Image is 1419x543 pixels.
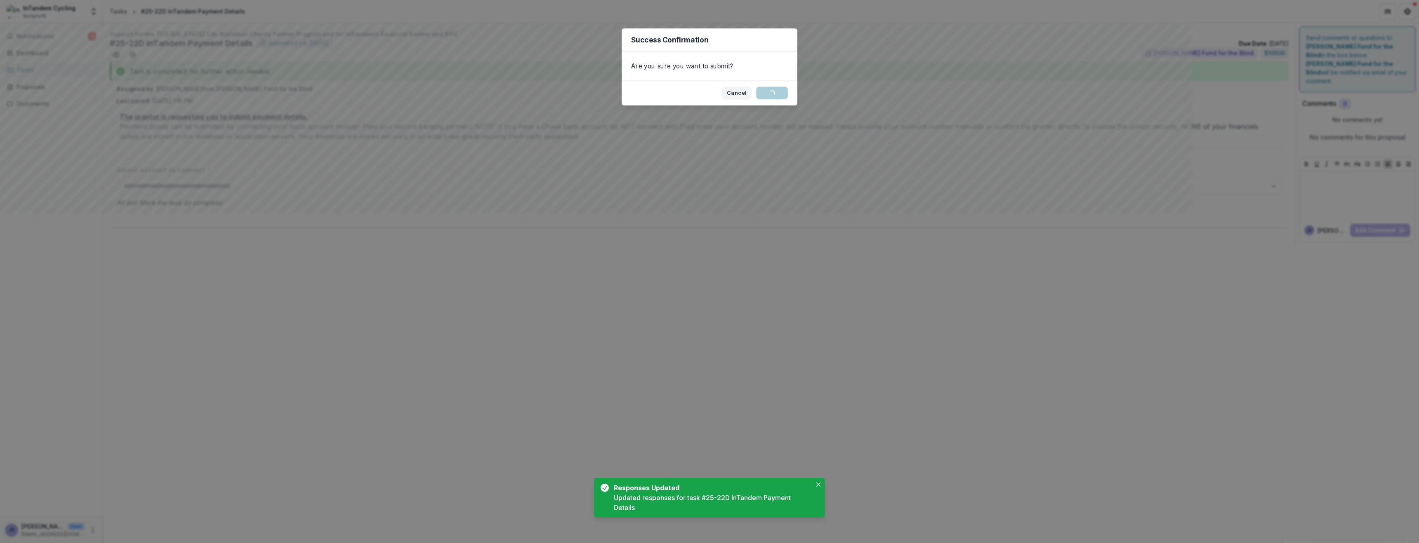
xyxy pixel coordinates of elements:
[622,28,797,52] header: Success Confirmation
[614,493,812,513] div: Updated responses for task #25-22D InTandem Payment Details
[813,480,823,489] button: Close
[622,52,797,80] div: Are you sure you want to submit?
[614,483,808,493] div: Responses Updated
[722,87,751,99] button: Cancel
